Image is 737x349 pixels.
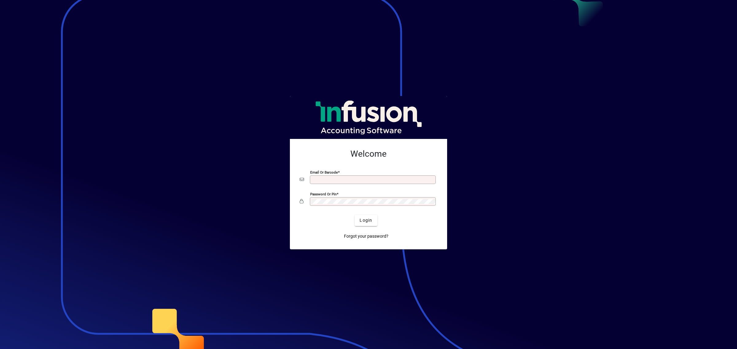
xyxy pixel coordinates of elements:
span: Forgot your password? [344,233,388,240]
h2: Welcome [300,149,437,159]
button: Login [355,215,377,226]
mat-label: Email or Barcode [310,170,338,174]
mat-label: Password or Pin [310,192,337,196]
span: Login [360,217,372,224]
a: Forgot your password? [341,231,391,242]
